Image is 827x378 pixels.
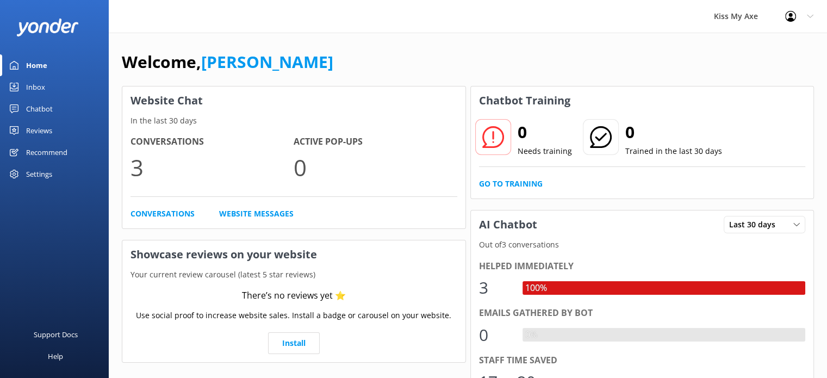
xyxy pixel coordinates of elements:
[130,135,294,149] h4: Conversations
[122,240,465,269] h3: Showcase reviews on your website
[16,18,79,36] img: yonder-white-logo.png
[471,86,579,115] h3: Chatbot Training
[201,51,333,73] a: [PERSON_NAME]
[136,309,451,321] p: Use social proof to increase website sales. Install a badge or carousel on your website.
[26,120,52,141] div: Reviews
[625,145,722,157] p: Trained in the last 30 days
[479,259,806,274] div: Helped immediately
[479,178,543,190] a: Go to Training
[479,275,512,301] div: 3
[122,115,465,127] p: In the last 30 days
[518,119,572,145] h2: 0
[26,163,52,185] div: Settings
[729,219,782,231] span: Last 30 days
[294,135,457,149] h4: Active Pop-ups
[130,149,294,185] p: 3
[48,345,63,367] div: Help
[523,281,550,295] div: 100%
[26,141,67,163] div: Recommend
[26,98,53,120] div: Chatbot
[268,332,320,354] a: Install
[471,239,814,251] p: Out of 3 conversations
[26,76,45,98] div: Inbox
[26,54,47,76] div: Home
[122,269,465,281] p: Your current review carousel (latest 5 star reviews)
[294,149,457,185] p: 0
[625,119,722,145] h2: 0
[122,49,333,75] h1: Welcome,
[219,208,294,220] a: Website Messages
[479,306,806,320] div: Emails gathered by bot
[34,324,78,345] div: Support Docs
[523,328,540,342] div: 0%
[479,354,806,368] div: Staff time saved
[518,145,572,157] p: Needs training
[130,208,195,220] a: Conversations
[122,86,465,115] h3: Website Chat
[479,322,512,348] div: 0
[242,289,346,303] div: There’s no reviews yet ⭐
[471,210,545,239] h3: AI Chatbot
